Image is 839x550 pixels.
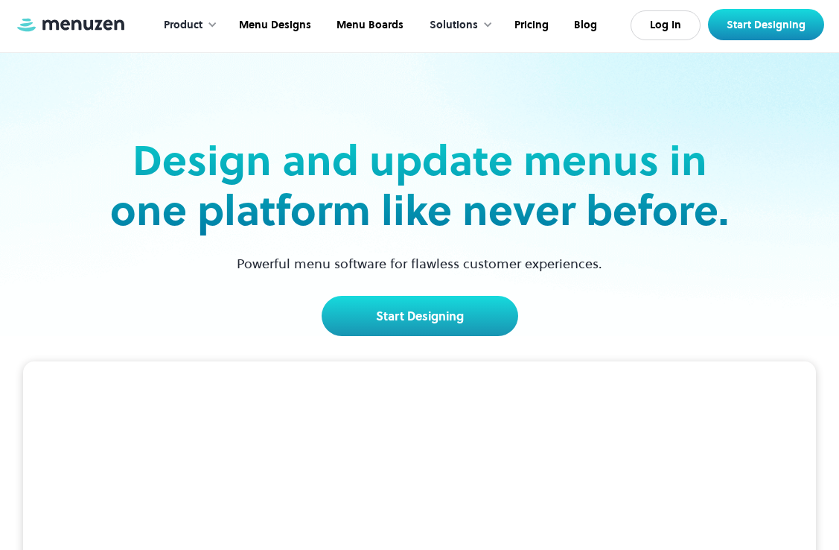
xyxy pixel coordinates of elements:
[430,17,478,34] div: Solutions
[500,2,560,48] a: Pricing
[218,253,621,274] p: Powerful menu software for flawless customer experiences.
[164,17,202,34] div: Product
[322,296,518,336] a: Start Designing
[225,2,322,48] a: Menu Designs
[106,136,734,236] h2: Design and update menus in one platform like never before.
[631,10,701,40] a: Log In
[415,2,500,48] div: Solutions
[560,2,608,48] a: Blog
[708,9,824,40] a: Start Designing
[322,2,415,48] a: Menu Boards
[149,2,225,48] div: Product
